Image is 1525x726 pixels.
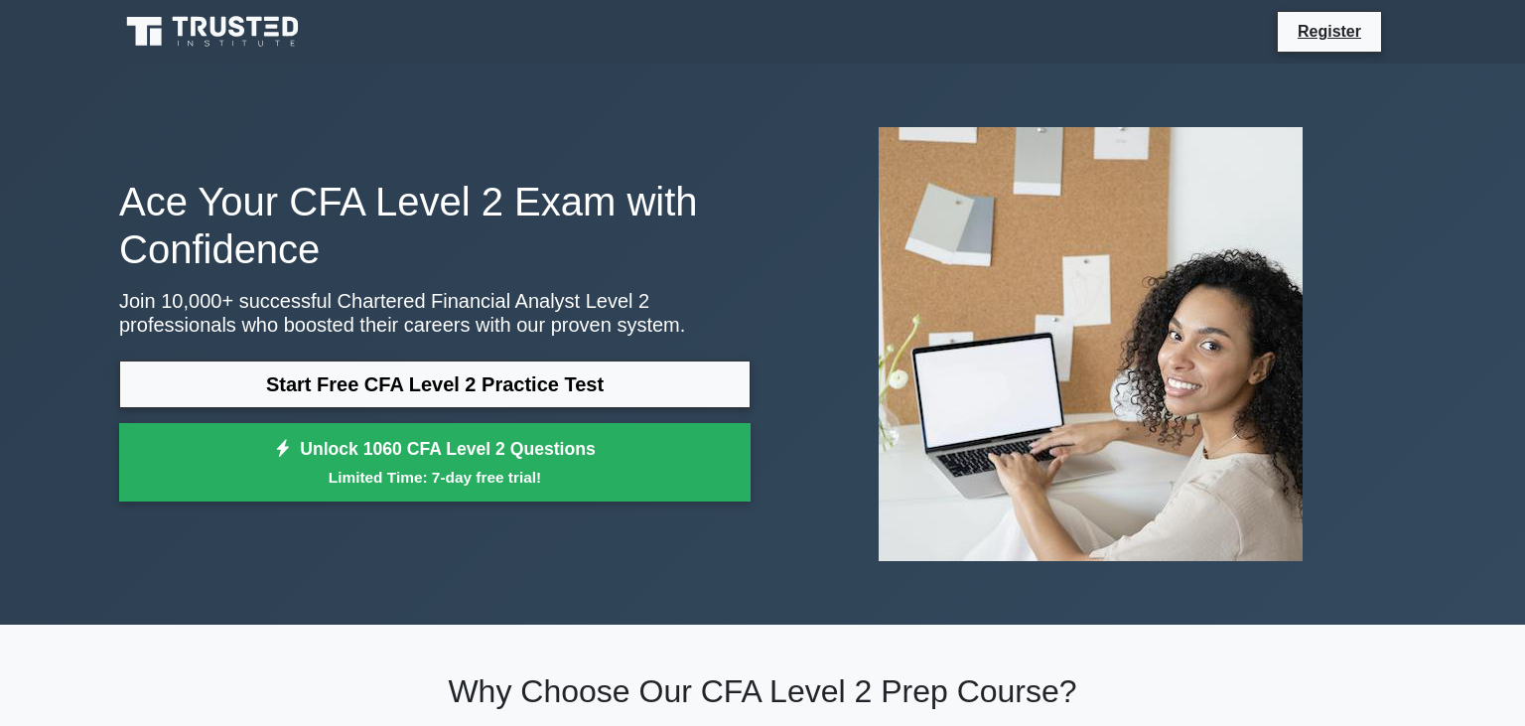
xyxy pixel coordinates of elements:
h1: Ace Your CFA Level 2 Exam with Confidence [119,178,751,273]
h2: Why Choose Our CFA Level 2 Prep Course? [119,672,1406,710]
a: Register [1286,19,1373,44]
small: Limited Time: 7-day free trial! [144,466,726,489]
a: Unlock 1060 CFA Level 2 QuestionsLimited Time: 7-day free trial! [119,423,751,503]
a: Start Free CFA Level 2 Practice Test [119,361,751,408]
p: Join 10,000+ successful Chartered Financial Analyst Level 2 professionals who boosted their caree... [119,289,751,337]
